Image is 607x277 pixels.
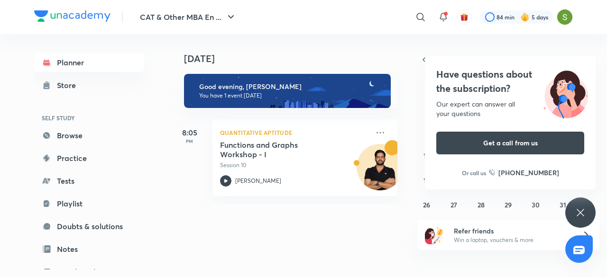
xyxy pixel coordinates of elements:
img: ttu_illustration_new.svg [536,67,596,118]
a: Tests [34,171,144,190]
h6: Good evening, [PERSON_NAME] [199,82,382,91]
button: [DATE] [431,53,586,66]
a: Doubts & solutions [34,217,144,236]
h4: Have questions about the subscription? [436,67,584,96]
button: CAT & Other MBA En ... [134,8,242,27]
abbr: October 29, 2025 [505,200,512,209]
p: [PERSON_NAME] [235,177,281,185]
div: Our expert can answer all your questions [436,99,584,118]
p: Quantitative Aptitude [220,127,369,138]
span: [DATE] [493,54,524,66]
a: Company Logo [34,10,110,24]
img: streak [520,12,530,22]
div: Store [57,80,82,91]
abbr: October 27, 2025 [451,200,457,209]
a: Planner [34,53,144,72]
button: October 5, 2025 [419,123,434,138]
abbr: October 31, 2025 [560,200,566,209]
h6: SELF STUDY [34,110,144,126]
button: October 27, 2025 [446,197,461,212]
button: October 26, 2025 [419,197,434,212]
a: Browse [34,126,144,145]
abbr: October 30, 2025 [532,200,540,209]
h4: [DATE] [184,53,407,64]
h5: 8:05 [171,127,209,138]
abbr: October 19, 2025 [423,176,430,185]
img: Avatar [357,149,403,195]
button: October 29, 2025 [501,197,516,212]
abbr: October 26, 2025 [423,200,430,209]
a: [PHONE_NUMBER] [489,168,559,178]
a: Notes [34,240,144,259]
h5: Functions and Graphs Workshop - I [220,140,338,159]
button: October 28, 2025 [474,197,489,212]
a: Playlist [34,194,144,213]
p: Win a laptop, vouchers & more [454,236,570,244]
p: Or call us [462,169,486,177]
img: Company Logo [34,10,110,22]
abbr: October 28, 2025 [478,200,485,209]
button: October 31, 2025 [555,197,570,212]
button: Get a call from us [436,132,584,154]
img: avatar [460,13,469,21]
p: PM [171,138,209,144]
a: Practice [34,149,144,168]
p: Session 10 [220,161,369,170]
abbr: October 12, 2025 [423,151,430,160]
button: October 12, 2025 [419,148,434,163]
button: October 19, 2025 [419,172,434,188]
button: October 30, 2025 [528,197,543,212]
img: Samridhi Vij [557,9,573,25]
p: You have 1 event [DATE] [199,92,382,99]
h6: Refer friends [454,226,570,236]
img: referral [425,225,444,244]
a: Store [34,76,144,95]
button: avatar [457,9,472,25]
img: evening [184,74,391,108]
h6: [PHONE_NUMBER] [498,168,559,178]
